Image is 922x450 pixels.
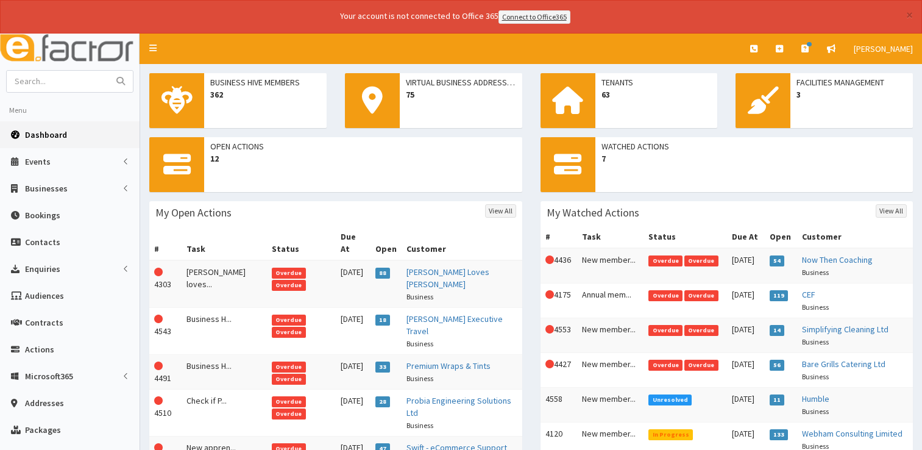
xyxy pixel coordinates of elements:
[25,237,60,248] span: Contacts
[154,315,163,323] i: This Action is overdue!
[25,424,61,435] span: Packages
[802,324,888,335] a: Simplifying Cleaning Ltd
[155,207,232,218] h3: My Open Actions
[210,76,321,88] span: Business Hive Members
[770,395,785,405] span: 11
[648,360,683,371] span: Overdue
[541,352,578,387] td: 4427
[845,34,922,64] a: [PERSON_NAME]
[406,76,516,88] span: Virtual Business Addresses
[25,263,60,274] span: Enquiries
[371,226,402,260] th: Open
[154,268,163,276] i: This Action is overdue!
[25,398,64,409] span: Addresses
[684,255,718,266] span: Overdue
[547,207,639,218] h3: My Watched Actions
[577,283,644,318] td: Annual mem...
[7,71,109,92] input: Search...
[25,183,68,194] span: Businesses
[802,428,902,439] a: Webham Consulting Limited
[498,10,570,24] a: Connect to Office365
[375,396,391,407] span: 28
[154,362,163,370] i: This Action is overdue!
[545,360,554,368] i: This Action is overdue!
[577,226,644,248] th: Task
[577,318,644,352] td: New member...
[267,226,336,260] th: Status
[272,362,306,373] span: Overdue
[25,210,60,221] span: Bookings
[577,248,644,284] td: New member...
[336,389,371,436] td: [DATE]
[541,318,578,352] td: 4553
[272,374,306,385] span: Overdue
[545,325,554,334] i: This Action is overdue!
[402,226,522,260] th: Customer
[601,88,712,101] span: 63
[577,387,644,422] td: New member...
[336,226,371,260] th: Due At
[648,429,693,440] span: In Progress
[182,307,267,354] td: Business H...
[406,266,489,290] a: [PERSON_NAME] Loves [PERSON_NAME]
[541,387,578,422] td: 4558
[406,360,491,371] a: Premium Wraps & Tints
[182,389,267,436] td: Check if P...
[727,283,765,318] td: [DATE]
[684,325,718,336] span: Overdue
[727,318,765,352] td: [DATE]
[272,409,306,420] span: Overdue
[336,354,371,389] td: [DATE]
[648,255,683,266] span: Overdue
[406,395,511,418] a: Probia Engineering Solutions Ltd
[648,395,692,405] span: Unresolved
[149,354,182,389] td: 4491
[770,429,789,440] span: 133
[25,317,63,328] span: Contracts
[684,290,718,301] span: Overdue
[336,260,371,308] td: [DATE]
[802,337,829,346] small: Business
[797,226,913,248] th: Customer
[25,290,64,301] span: Audiences
[802,254,873,265] a: Now Then Coaching
[272,268,306,279] span: Overdue
[727,352,765,387] td: [DATE]
[406,88,516,101] span: 75
[210,140,516,152] span: Open Actions
[854,43,913,54] span: [PERSON_NAME]
[541,283,578,318] td: 4175
[149,226,182,260] th: #
[601,140,907,152] span: Watched Actions
[25,371,73,382] span: Microsoft365
[770,255,785,266] span: 54
[182,260,267,308] td: [PERSON_NAME] loves...
[149,389,182,436] td: 4510
[406,339,433,348] small: Business
[272,396,306,407] span: Overdue
[545,255,554,264] i: This Action is overdue!
[802,372,829,381] small: Business
[406,421,433,430] small: Business
[272,280,306,291] span: Overdue
[545,290,554,299] i: This Action is overdue!
[770,360,785,371] span: 56
[770,290,789,301] span: 119
[149,307,182,354] td: 4543
[906,9,913,21] button: ×
[182,226,267,260] th: Task
[684,360,718,371] span: Overdue
[210,152,516,165] span: 12
[375,362,391,373] span: 33
[210,88,321,101] span: 362
[802,268,829,277] small: Business
[406,313,503,337] a: [PERSON_NAME] Executive Travel
[765,226,797,248] th: Open
[336,307,371,354] td: [DATE]
[644,226,727,248] th: Status
[648,325,683,336] span: Overdue
[272,327,306,338] span: Overdue
[802,302,829,312] small: Business
[272,315,306,326] span: Overdue
[876,204,907,218] a: View All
